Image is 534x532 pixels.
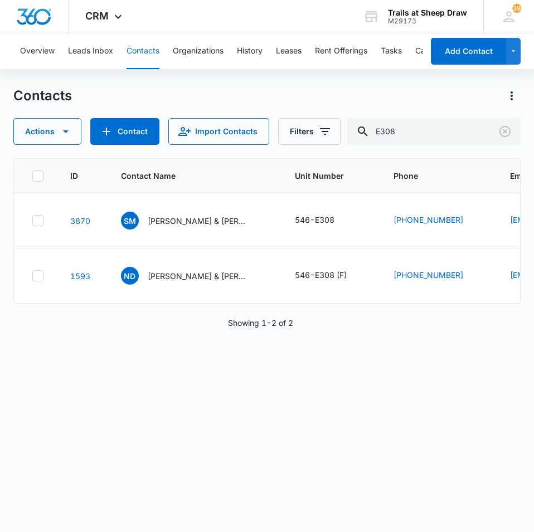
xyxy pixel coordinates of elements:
[121,170,252,182] span: Contact Name
[295,269,367,282] div: Unit Number - 546-E308 (F) - Select to Edit Field
[415,33,448,69] button: Calendar
[394,269,463,281] a: [PHONE_NUMBER]
[121,267,139,285] span: ND
[70,170,78,182] span: ID
[394,214,483,227] div: Phone - (805) 320-7941 - Select to Edit Field
[394,214,463,226] a: [PHONE_NUMBER]
[315,33,367,69] button: Rent Offerings
[276,33,302,69] button: Leases
[295,214,355,227] div: Unit Number - 546-E308 - Select to Edit Field
[228,317,293,329] p: Showing 1-2 of 2
[20,33,55,69] button: Overview
[237,33,263,69] button: History
[278,118,341,145] button: Filters
[90,118,159,145] button: Add Contact
[13,87,72,104] h1: Contacts
[394,269,483,282] div: Phone - (970) 939-9343 - Select to Edit Field
[347,118,521,145] input: Search Contacts
[388,17,467,25] div: account id
[512,4,521,13] div: notifications count
[121,212,268,230] div: Contact Name - Sandra Martinez & Jerry Martinez - Select to Edit Field
[70,216,90,226] a: Navigate to contact details page for Sandra Martinez & Jerry Martinez
[121,267,268,285] div: Contact Name - Noah Dibelka & Alyzae Sepeda - Select to Edit Field
[295,170,367,182] span: Unit Number
[388,8,467,17] div: account name
[13,118,81,145] button: Actions
[85,10,109,22] span: CRM
[503,87,521,105] button: Actions
[127,33,159,69] button: Contacts
[431,38,506,65] button: Add Contact
[295,214,334,226] div: 546-E308
[148,270,248,282] p: [PERSON_NAME] & [PERSON_NAME] [PERSON_NAME]
[70,271,90,281] a: Navigate to contact details page for Noah Dibelka & Alyzae Sepeda
[68,33,113,69] button: Leads Inbox
[173,33,224,69] button: Organizations
[512,4,521,13] span: 39
[381,33,402,69] button: Tasks
[121,212,139,230] span: SM
[148,215,248,227] p: [PERSON_NAME] & [PERSON_NAME]
[295,269,347,281] div: 546-E308 (F)
[496,123,514,140] button: Clear
[394,170,467,182] span: Phone
[168,118,269,145] button: Import Contacts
